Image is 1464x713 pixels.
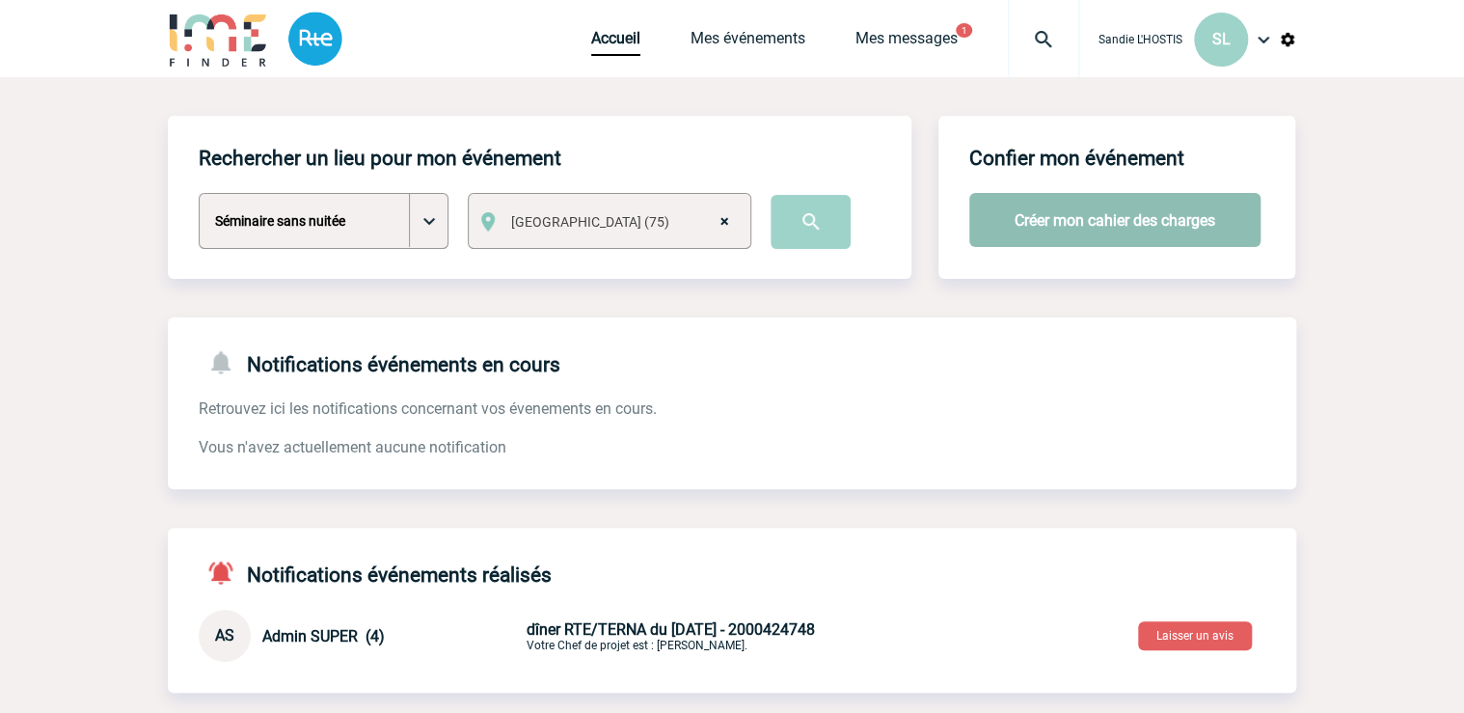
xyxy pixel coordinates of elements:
a: Accueil [591,29,640,56]
span: Sandie L'HOSTIS [1098,33,1182,46]
span: × [720,208,729,235]
input: Submit [771,195,851,249]
a: Mes messages [855,29,958,56]
span: Vous n'avez actuellement aucune notification [199,438,506,456]
span: Retrouvez ici les notifications concernant vos évenements en cours. [199,399,657,418]
span: Paris (75) [503,208,748,235]
h4: Confier mon événement [969,147,1184,170]
p: Votre Chef de projet est : [PERSON_NAME]. [527,620,980,652]
button: Créer mon cahier des charges [969,193,1261,247]
div: Conversation privée : Client - Agence [199,610,1296,662]
img: notifications-24-px-g.png [206,348,247,376]
h4: Notifications événements réalisés [199,559,552,587]
span: dîner RTE/TERNA du [DATE] - 2000424748 [527,620,815,639]
h4: Notifications événements en cours [199,348,560,376]
span: Admin SUPER (4) [262,627,385,645]
a: Mes événements [691,29,805,56]
button: 1 [956,23,972,38]
img: notifications-active-24-px-r.png [206,559,247,587]
a: AS Admin SUPER (4) dîner RTE/TERNA du [DATE] - 2000424748Votre Chef de projet est : [PERSON_NAME]. [199,625,980,644]
img: IME-Finder [168,12,268,67]
span: SL [1212,30,1231,48]
h4: Rechercher un lieu pour mon événement [199,147,561,170]
span: AS [215,626,234,644]
button: Laisser un avis [1138,621,1252,650]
